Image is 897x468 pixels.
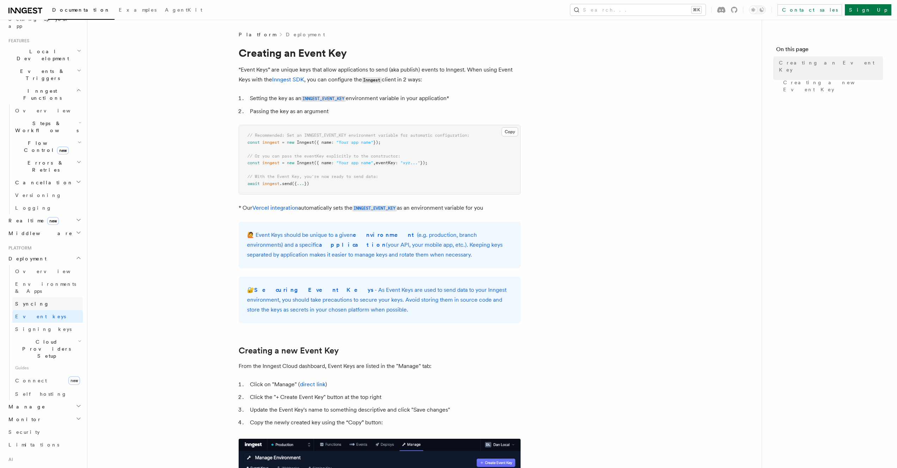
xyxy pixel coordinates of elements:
p: * Our automatically sets the as an environment variable for you [239,203,521,213]
span: Signing keys [15,326,72,332]
a: Connectnew [12,374,83,388]
span: new [57,147,69,154]
span: Logging [15,205,52,211]
a: Setting up your app [6,13,83,32]
span: inngest [262,181,279,186]
span: const [247,140,260,145]
button: Inngest Functions [6,85,83,104]
span: inngest [262,160,279,165]
button: Steps & Workflows [12,117,83,137]
span: Features [6,38,29,44]
a: Sign Up [845,4,891,16]
strong: environment [353,232,417,238]
span: Guides [12,362,83,374]
code: INNGEST_EVENT_KEY [301,96,346,102]
button: Deployment [6,252,83,265]
button: Events & Triggers [6,65,83,85]
span: new [287,160,294,165]
span: Local Development [6,48,77,62]
li: Update the Event Key's name to something descriptive and click "Save changes" [248,405,521,415]
span: ({ name [314,160,331,165]
span: = [282,160,284,165]
span: // With the Event Key, you're now ready to send data: [247,174,378,179]
button: Manage [6,400,83,413]
span: // Or you can pass the eventKey explicitly to the constructor: [247,154,400,159]
a: direct link [300,381,325,388]
button: Errors & Retries [12,156,83,176]
span: , [373,160,376,165]
span: Inngest [297,140,314,145]
span: Monitor [6,416,42,423]
button: Cloud Providers Setup [12,335,83,362]
p: 🙋 Event Keys should be unique to a given (e.g. production, branch environments) and a specific (y... [247,230,512,260]
span: "Your app name" [336,160,373,165]
span: = [282,140,284,145]
h1: Creating an Event Key [239,47,521,59]
a: Deployment [286,31,325,38]
span: inngest [262,140,279,145]
a: Overview [12,265,83,278]
div: Inngest Functions [6,104,83,214]
span: Middleware [6,230,73,237]
span: }) [304,181,309,186]
span: AI [6,457,13,462]
span: Examples [119,7,156,13]
a: Signing keys [12,323,83,335]
span: eventKey [376,160,395,165]
code: INNGEST_EVENT_KEY [352,205,397,211]
span: Platform [6,245,32,251]
a: Self hosting [12,388,83,400]
a: AgentKit [161,2,207,19]
strong: Securing Event Keys [254,287,375,293]
div: Deployment [6,265,83,400]
span: Events & Triggers [6,68,77,82]
span: Overview [15,108,88,113]
button: Toggle dark mode [749,6,766,14]
span: }); [373,140,381,145]
span: ... [297,181,304,186]
span: Cloud Providers Setup [12,338,78,359]
span: Inngest Functions [6,87,76,101]
kbd: ⌘K [692,6,701,13]
span: Deployment [6,255,47,262]
span: new [287,140,294,145]
span: Overview [15,269,88,274]
span: Security [8,429,40,435]
span: : [331,140,334,145]
a: Versioning [12,189,83,202]
a: Overview [12,104,83,117]
button: Local Development [6,45,83,65]
span: : [331,160,334,165]
span: // Recommended: Set an INNGEST_EVENT_KEY environment variable for automatic configuration: [247,133,469,138]
li: Click on "Manage" ( ) [248,380,521,389]
span: Self hosting [15,391,67,397]
span: Steps & Workflows [12,120,79,134]
a: Security [6,426,83,438]
span: Creating a new Event Key [783,79,883,93]
span: Manage [6,403,45,410]
span: .send [279,181,292,186]
span: new [47,217,59,225]
a: Environments & Apps [12,278,83,297]
a: Creating a new Event Key [239,346,339,356]
li: Click the "+ Create Event Key" button at the top right [248,392,521,402]
a: Examples [115,2,161,19]
a: Contact sales [778,4,842,16]
span: Platform [239,31,276,38]
li: Passing the key as an argument [248,106,521,116]
span: Connect [15,378,47,383]
span: Creating an Event Key [779,59,883,73]
li: Setting the key as an environment variable in your application* [248,93,521,104]
span: Versioning [15,192,62,198]
button: Realtimenew [6,214,83,227]
button: Search...⌘K [570,4,706,16]
li: Copy the newly created key using the “Copy” button: [248,418,521,427]
span: Syncing [15,301,49,307]
button: Flow Controlnew [12,137,83,156]
span: Flow Control [12,140,78,154]
span: "xyz..." [400,160,420,165]
a: Logging [12,202,83,214]
span: }); [420,160,428,165]
span: "Your app name" [336,140,373,145]
button: Middleware [6,227,83,240]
